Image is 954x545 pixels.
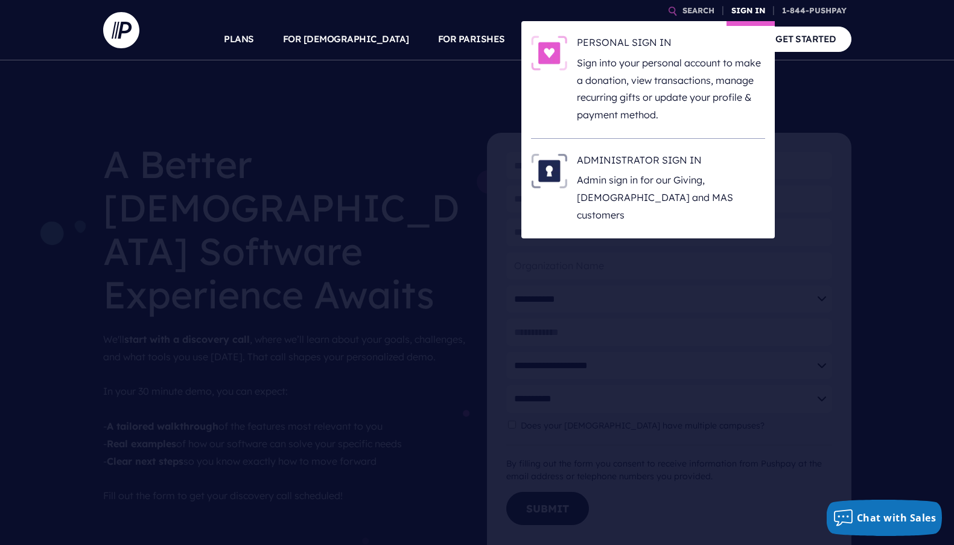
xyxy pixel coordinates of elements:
a: PLANS [224,18,254,60]
img: ADMINISTRATOR SIGN IN - Illustration [531,153,567,188]
a: COMPANY [687,18,732,60]
img: PERSONAL SIGN IN - Illustration [531,36,567,71]
a: ADMINISTRATOR SIGN IN - Illustration ADMINISTRATOR SIGN IN Admin sign in for our Giving, [DEMOGRA... [531,153,765,224]
a: EXPLORE [616,18,658,60]
a: SOLUTIONS [534,18,588,60]
a: PERSONAL SIGN IN - Illustration PERSONAL SIGN IN Sign into your personal account to make a donati... [531,36,765,124]
span: Chat with Sales [857,511,937,524]
button: Chat with Sales [827,500,943,536]
a: FOR PARISHES [438,18,505,60]
a: GET STARTED [760,27,851,51]
h6: PERSONAL SIGN IN [577,36,765,54]
p: Sign into your personal account to make a donation, view transactions, manage recurring gifts or ... [577,54,765,124]
h6: ADMINISTRATOR SIGN IN [577,153,765,171]
a: FOR [DEMOGRAPHIC_DATA] [283,18,409,60]
p: Admin sign in for our Giving, [DEMOGRAPHIC_DATA] and MAS customers [577,171,765,223]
